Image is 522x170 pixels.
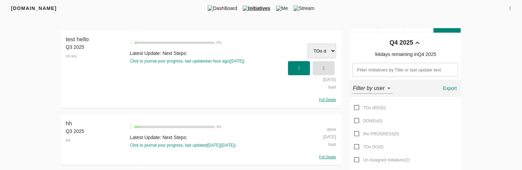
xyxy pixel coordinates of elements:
div: the [66,135,127,146]
div: Q3 2025 [66,128,127,135]
span: 94 days remaining in Q4 2025 [375,52,436,57]
span: Me [273,5,291,12]
div: [DATE] [295,75,336,83]
span: DONEo ( 0 ) [363,118,382,123]
em: Filter by user [353,85,384,91]
div: done [295,125,336,133]
span: TOo DO ( 0 ) [363,145,383,149]
div: Q4 2025 [390,38,413,47]
span: Full Details [319,155,336,159]
div: Latest Update: Next Steps: [130,134,292,141]
div: Latest Update: Next Steps: [130,50,292,57]
span: Stream [291,5,317,12]
span: 0 % [217,41,221,45]
button: Export [439,80,461,97]
span: INo PROGRESS ( 0 ) [363,132,399,136]
img: dashboard.png [208,5,213,11]
span: Un Assigned Initiatives ( 2 ) [363,158,409,162]
div: Q3 2025 [66,44,127,50]
span: Export [441,84,458,93]
span: Full Details [319,98,336,102]
img: tic.png [243,5,248,11]
div: harii [295,140,336,148]
span: TOo dDO ( 0 ) [363,105,386,110]
div: Filter by user [353,83,393,94]
span: hh [66,120,72,127]
span: test hello [66,36,89,43]
span: [DOMAIN_NAME] [11,5,57,11]
img: me.png [276,5,281,11]
div: harii [295,83,336,90]
span: Initiatives [240,5,273,12]
div: Click to journal your progress, last updated an hour ago ( [DATE] ) [130,58,292,64]
span: DashBoard [205,5,240,12]
img: stream.png [293,5,299,11]
input: Filter Initiatives by Title or last update text [352,63,458,77]
div: Click to journal your progress, last updated [DATE] ( [DATE] ) [130,143,292,148]
span: 4 % [217,125,221,129]
div: [DATE] [295,133,336,140]
div: res key [66,50,127,62]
